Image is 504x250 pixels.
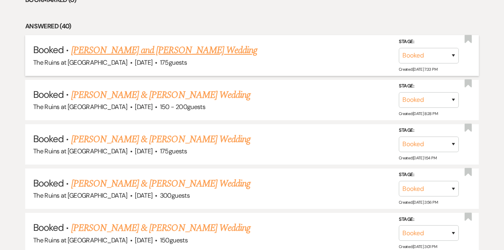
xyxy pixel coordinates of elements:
label: Stage: [399,171,459,179]
span: The Ruins at [GEOGRAPHIC_DATA] [33,147,128,155]
span: The Ruins at [GEOGRAPHIC_DATA] [33,191,128,200]
span: [DATE] [135,236,152,244]
li: Answered (40) [25,21,479,32]
a: [PERSON_NAME] & [PERSON_NAME] Wedding [71,132,250,147]
span: Booked [33,44,64,56]
span: Created: [DATE] 3:01 PM [399,244,437,249]
a: [PERSON_NAME] & [PERSON_NAME] Wedding [71,177,250,191]
span: [DATE] [135,147,152,155]
span: The Ruins at [GEOGRAPHIC_DATA] [33,236,128,244]
span: Created: [DATE] 3:56 PM [399,200,438,205]
span: Created: [DATE] 1:54 PM [399,155,436,161]
span: Created: [DATE] 8:28 PM [399,111,438,116]
label: Stage: [399,215,459,224]
span: 175 guests [160,58,187,67]
span: Created: [DATE] 7:33 PM [399,66,437,71]
span: 300 guests [160,191,190,200]
a: [PERSON_NAME] & [PERSON_NAME] Wedding [71,221,250,235]
span: Booked [33,221,64,234]
span: 150 - 200 guests [160,103,205,111]
span: Booked [33,133,64,145]
span: [DATE] [135,58,152,67]
span: The Ruins at [GEOGRAPHIC_DATA] [33,58,128,67]
span: The Ruins at [GEOGRAPHIC_DATA] [33,103,128,111]
label: Stage: [399,82,459,91]
span: [DATE] [135,103,152,111]
span: 150 guests [160,236,188,244]
span: Booked [33,88,64,101]
span: Booked [33,177,64,189]
label: Stage: [399,126,459,135]
label: Stage: [399,38,459,46]
span: [DATE] [135,191,152,200]
span: 175 guests [160,147,187,155]
a: [PERSON_NAME] & [PERSON_NAME] Wedding [71,88,250,102]
a: [PERSON_NAME] and [PERSON_NAME] Wedding [71,43,258,58]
